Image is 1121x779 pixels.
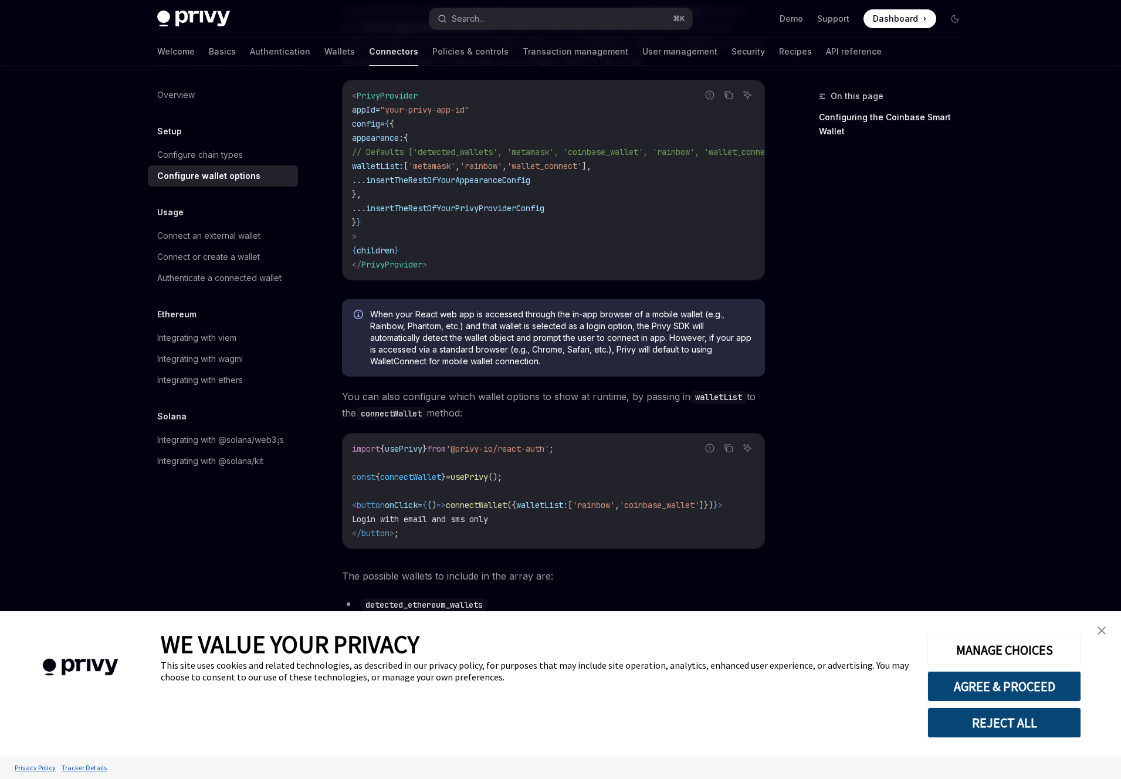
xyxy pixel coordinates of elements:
[352,90,357,101] span: <
[507,161,582,171] span: 'wallet_connect'
[157,409,187,424] h5: Solana
[375,472,380,482] span: {
[549,443,554,454] span: ;
[148,327,298,348] a: Integrating with viem
[357,217,361,228] span: }
[380,472,441,482] span: connectWallet
[157,124,182,138] h5: Setup
[161,629,419,659] span: WE VALUE YOUR PRIVACY
[369,38,418,66] a: Connectors
[352,175,366,185] span: ...
[740,87,755,103] button: Ask AI
[455,161,460,171] span: ,
[446,472,451,482] span: =
[427,500,436,510] span: ()
[432,38,509,66] a: Policies & controls
[250,38,310,66] a: Authentication
[157,229,260,243] div: Connect an external wallet
[582,161,591,171] span: ],
[157,205,184,219] h5: Usage
[148,451,298,472] a: Integrating with @solana/kit
[927,707,1081,738] button: REJECT ALL
[385,443,422,454] span: usePrivy
[157,169,260,183] div: Configure wallet options
[385,500,418,510] span: onClick
[702,441,717,456] button: Report incorrect code
[352,245,357,256] span: {
[157,331,236,345] div: Integrating with viem
[148,348,298,370] a: Integrating with wagmi
[375,104,380,115] span: =
[452,12,485,26] div: Search...
[817,13,849,25] a: Support
[352,118,380,129] span: config
[357,90,418,101] span: PrivyProvider
[702,87,717,103] button: Report incorrect code
[157,38,195,66] a: Welcome
[361,259,422,270] span: PrivyProvider
[721,441,736,456] button: Copy the contents from the code block
[1098,626,1106,635] img: close banner
[713,500,718,510] span: }
[157,250,260,264] div: Connect or create a wallet
[436,500,446,510] span: =>
[422,443,427,454] span: }
[157,307,197,321] h5: Ethereum
[352,161,404,171] span: walletList:
[451,472,488,482] span: usePrivy
[927,635,1081,665] button: MANAGE CHOICES
[863,9,936,28] a: Dashboard
[446,443,549,454] span: '@privy-io/react-auth'
[157,271,282,285] div: Authenticate a connected wallet
[157,148,243,162] div: Configure chain types
[721,87,736,103] button: Copy the contents from the code block
[370,309,753,367] span: When your React web app is accessed through the in-app browser of a mobile wallet (e.g., Rainbow,...
[946,9,964,28] button: Toggle dark mode
[352,203,366,214] span: ...
[619,500,699,510] span: 'coinbase_wallet'
[342,568,765,584] span: The possible wallets to include in the array are:
[573,500,615,510] span: 'rainbow'
[157,11,230,27] img: dark logo
[779,38,812,66] a: Recipes
[927,671,1081,702] button: AGREE & PROCEED
[148,225,298,246] a: Connect an external wallet
[352,231,357,242] span: >
[422,500,427,510] span: {
[354,310,365,321] svg: Info
[568,500,573,510] span: [
[523,38,628,66] a: Transaction management
[209,38,236,66] a: Basics
[157,88,195,102] div: Overview
[148,246,298,267] a: Connect or create a wallet
[366,175,530,185] span: insertTheRestOfYourAppearanceConfig
[731,38,765,66] a: Security
[380,104,469,115] span: "your-privy-app-id"
[446,500,507,510] span: connectWallet
[615,500,619,510] span: ,
[690,391,747,404] code: walletList
[390,118,394,129] span: {
[352,217,357,228] span: }
[390,528,394,538] span: >
[642,38,717,66] a: User management
[148,370,298,391] a: Integrating with ethers
[1090,619,1113,642] a: close banner
[352,443,380,454] span: import
[148,144,298,165] a: Configure chain types
[18,642,143,693] img: company logo
[673,14,685,23] span: ⌘ K
[356,407,426,420] code: connectWallet
[148,84,298,106] a: Overview
[361,598,487,611] code: detected_ethereum_wallets
[148,267,298,289] a: Authenticate a connected wallet
[507,500,516,510] span: ({
[148,165,298,187] a: Configure wallet options
[148,429,298,451] a: Integrating with @solana/web3.js
[819,108,974,141] a: Configuring the Coinbase Smart Wallet
[59,757,110,778] a: Tracker Details
[352,472,375,482] span: const
[394,245,399,256] span: }
[380,443,385,454] span: {
[352,514,488,524] span: Login with email and sms only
